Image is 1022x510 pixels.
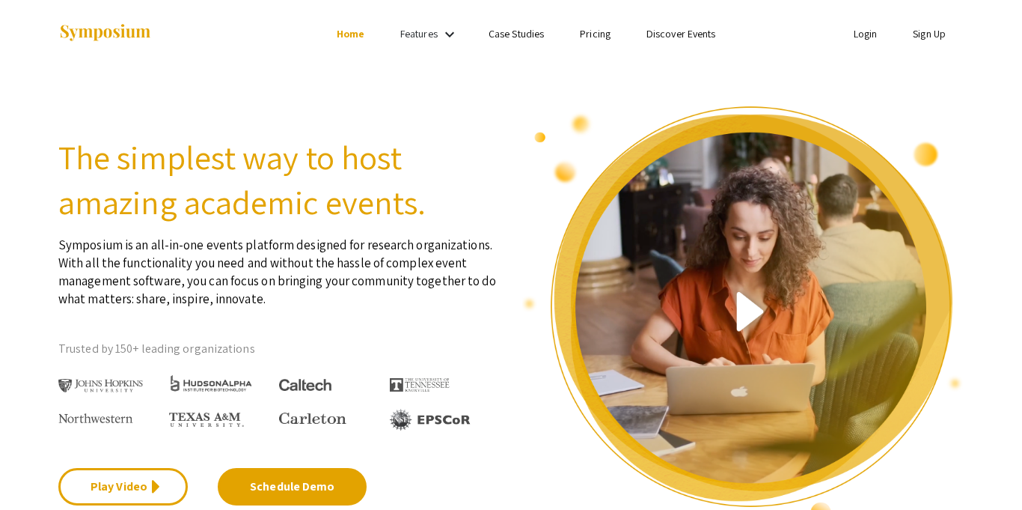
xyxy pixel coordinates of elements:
[169,374,254,392] img: HudsonAlpha
[58,135,500,225] h2: The simplest way to host amazing academic events.
[646,27,716,40] a: Discover Events
[400,27,438,40] a: Features
[489,27,544,40] a: Case Studies
[279,413,346,425] img: Carleton
[58,23,152,43] img: Symposium by ForagerOne
[390,409,472,431] img: EPSCOR
[218,468,367,506] a: Schedule Demo
[58,225,500,308] p: Symposium is an all-in-one events platform designed for research organizations. With all the func...
[441,25,459,43] mat-icon: Expand Features list
[58,338,500,360] p: Trusted by 150+ leading organizations
[390,378,450,392] img: The University of Tennessee
[58,468,188,506] a: Play Video
[58,413,133,422] img: Northwestern
[580,27,611,40] a: Pricing
[279,379,331,392] img: Caltech
[337,27,364,40] a: Home
[854,27,878,40] a: Login
[169,413,244,428] img: Texas A&M University
[913,27,946,40] a: Sign Up
[58,379,143,393] img: Johns Hopkins University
